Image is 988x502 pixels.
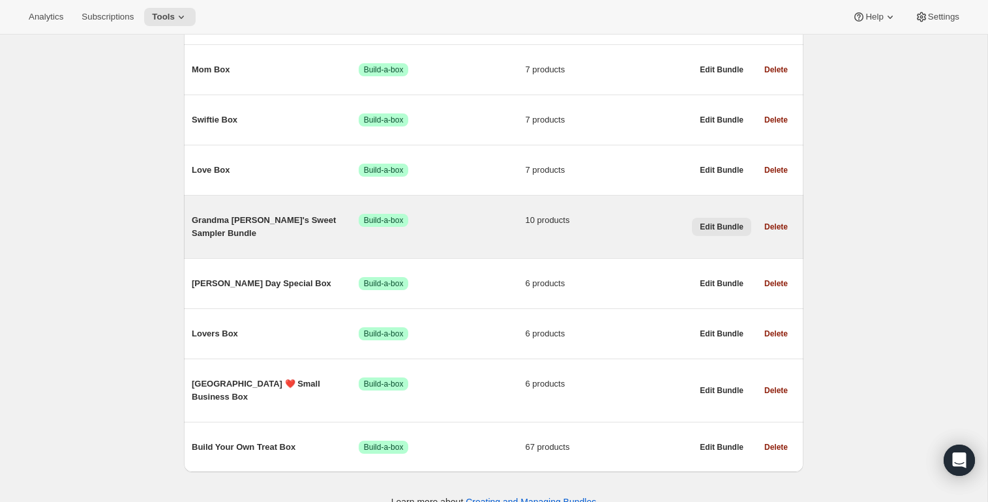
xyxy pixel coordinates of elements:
[526,113,693,126] span: 7 products
[692,438,751,456] button: Edit Bundle
[364,215,404,226] span: Build-a-box
[764,222,788,232] span: Delete
[692,274,751,293] button: Edit Bundle
[364,379,404,389] span: Build-a-box
[700,385,743,396] span: Edit Bundle
[764,115,788,125] span: Delete
[21,8,71,26] button: Analytics
[526,63,693,76] span: 7 products
[764,278,788,289] span: Delete
[364,442,404,452] span: Build-a-box
[756,161,796,179] button: Delete
[526,164,693,177] span: 7 products
[845,8,904,26] button: Help
[526,214,693,227] span: 10 products
[364,165,404,175] span: Build-a-box
[700,222,743,232] span: Edit Bundle
[756,274,796,293] button: Delete
[74,8,142,26] button: Subscriptions
[364,329,404,339] span: Build-a-box
[82,12,134,22] span: Subscriptions
[764,329,788,339] span: Delete
[756,218,796,236] button: Delete
[526,377,693,391] span: 6 products
[526,441,693,454] span: 67 products
[192,441,359,454] span: Build Your Own Treat Box
[928,12,959,22] span: Settings
[192,113,359,126] span: Swiftie Box
[756,438,796,456] button: Delete
[756,381,796,400] button: Delete
[692,325,751,343] button: Edit Bundle
[692,111,751,129] button: Edit Bundle
[364,278,404,289] span: Build-a-box
[756,61,796,79] button: Delete
[700,165,743,175] span: Edit Bundle
[192,214,359,240] span: Grandma [PERSON_NAME]'s Sweet Sampler Bundle
[944,445,975,476] div: Open Intercom Messenger
[700,329,743,339] span: Edit Bundle
[692,161,751,179] button: Edit Bundle
[907,8,967,26] button: Settings
[692,381,751,400] button: Edit Bundle
[144,8,196,26] button: Tools
[526,277,693,290] span: 6 products
[192,63,359,76] span: Mom Box
[692,218,751,236] button: Edit Bundle
[192,377,359,404] span: [GEOGRAPHIC_DATA] ❤️ Small Business Box
[364,115,404,125] span: Build-a-box
[865,12,883,22] span: Help
[764,165,788,175] span: Delete
[364,65,404,75] span: Build-a-box
[700,115,743,125] span: Edit Bundle
[764,65,788,75] span: Delete
[192,164,359,177] span: Love Box
[756,325,796,343] button: Delete
[764,442,788,452] span: Delete
[29,12,63,22] span: Analytics
[192,327,359,340] span: Lovers Box
[700,278,743,289] span: Edit Bundle
[700,442,743,452] span: Edit Bundle
[692,61,751,79] button: Edit Bundle
[756,111,796,129] button: Delete
[152,12,175,22] span: Tools
[700,65,743,75] span: Edit Bundle
[764,385,788,396] span: Delete
[526,327,693,340] span: 6 products
[192,277,359,290] span: [PERSON_NAME] Day Special Box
